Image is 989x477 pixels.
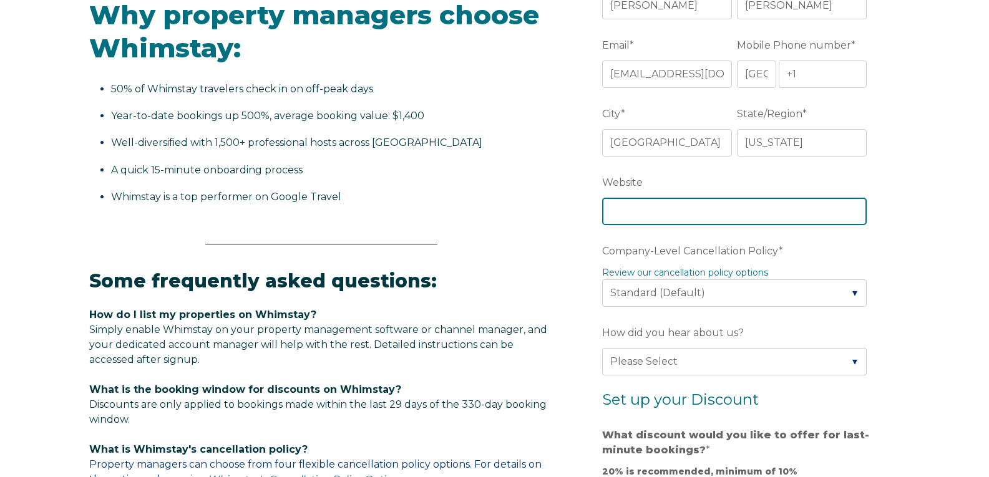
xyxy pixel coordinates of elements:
span: Email [602,36,630,55]
span: Simply enable Whimstay on your property management software or channel manager, and your dedicate... [89,324,547,365]
span: Set up your Discount [602,390,759,408]
span: City [602,104,621,123]
span: Well-diversified with 1,500+ professional hosts across [GEOGRAPHIC_DATA] [111,137,482,148]
strong: 20% is recommended, minimum of 10% [602,466,797,477]
span: State/Region [737,104,802,123]
span: Company-Level Cancellation Policy [602,241,779,261]
a: Review our cancellation policy options [602,267,768,278]
span: Some frequently asked questions: [89,269,437,292]
span: How do I list my properties on Whimstay? [89,309,316,320]
span: 50% of Whimstay travelers check in on off-peak days [111,83,373,95]
span: A quick 15-minute onboarding process [111,164,303,176]
strong: What discount would you like to offer for last-minute bookings? [602,429,869,456]
span: Whimstay is a top performer on Google Travel [111,191,341,203]
span: What is Whimstay's cancellation policy? [89,443,308,455]
span: How did you hear about us? [602,323,744,342]
span: Discounts are only applied to bookings made within the last 29 days of the 330-day booking window. [89,398,547,425]
span: Mobile Phone number [737,36,851,55]
span: What is the booking window for discounts on Whimstay? [89,383,401,395]
span: Year-to-date bookings up 500%, average booking value: $1,400 [111,110,424,122]
span: Website [602,173,643,192]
